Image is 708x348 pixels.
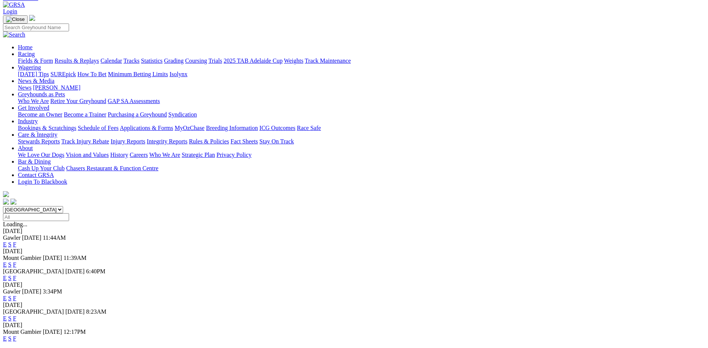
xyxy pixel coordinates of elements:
[8,335,12,342] a: S
[66,152,109,158] a: Vision and Values
[208,58,222,64] a: Trials
[18,58,705,64] div: Racing
[13,315,16,321] a: F
[18,178,67,185] a: Login To Blackbook
[18,105,49,111] a: Get Involved
[29,15,35,21] img: logo-grsa-white.png
[164,58,184,64] a: Grading
[86,268,106,274] span: 6:40PM
[18,125,705,131] div: Industry
[18,84,705,91] div: News & Media
[18,158,51,165] a: Bar & Dining
[3,329,41,335] span: Mount Gambier
[3,255,41,261] span: Mount Gambier
[18,145,33,151] a: About
[168,111,197,118] a: Syndication
[63,329,86,335] span: 12:17PM
[18,138,705,145] div: Care & Integrity
[3,275,7,281] a: E
[3,24,69,31] input: Search
[8,315,12,321] a: S
[3,31,25,38] img: Search
[130,152,148,158] a: Careers
[18,111,62,118] a: Become an Owner
[18,131,57,138] a: Care & Integrity
[3,8,17,15] a: Login
[13,295,16,301] a: F
[18,118,38,124] a: Industry
[3,1,25,8] img: GRSA
[18,64,41,71] a: Wagering
[108,98,160,104] a: GAP SA Assessments
[185,58,207,64] a: Coursing
[120,125,173,131] a: Applications & Forms
[66,165,158,171] a: Chasers Restaurant & Function Centre
[3,221,27,227] span: Loading...
[65,268,85,274] span: [DATE]
[189,138,229,145] a: Rules & Policies
[50,98,106,104] a: Retire Your Greyhound
[43,234,66,241] span: 11:44AM
[18,98,705,105] div: Greyhounds as Pets
[8,295,12,301] a: S
[259,125,295,131] a: ICG Outcomes
[13,241,16,248] a: F
[3,335,7,342] a: E
[43,288,62,295] span: 3:34PM
[3,234,21,241] span: Gawler
[3,241,7,248] a: E
[100,58,122,64] a: Calendar
[3,308,64,315] span: [GEOGRAPHIC_DATA]
[33,84,80,91] a: [PERSON_NAME]
[3,199,9,205] img: facebook.svg
[18,78,54,84] a: News & Media
[175,125,205,131] a: MyOzChase
[18,152,64,158] a: We Love Our Dogs
[18,71,49,77] a: [DATE] Tips
[8,241,12,248] a: S
[169,71,187,77] a: Isolynx
[18,91,65,97] a: Greyhounds as Pets
[18,51,35,57] a: Racing
[149,152,180,158] a: Who We Are
[3,322,705,329] div: [DATE]
[216,152,252,158] a: Privacy Policy
[259,138,294,145] a: Stay On Track
[18,125,76,131] a: Bookings & Scratchings
[61,138,109,145] a: Track Injury Rebate
[18,71,705,78] div: Wagering
[182,152,215,158] a: Strategic Plan
[224,58,283,64] a: 2025 TAB Adelaide Cup
[18,98,49,104] a: Who We Are
[65,308,85,315] span: [DATE]
[18,165,65,171] a: Cash Up Your Club
[8,275,12,281] a: S
[18,138,60,145] a: Stewards Reports
[18,152,705,158] div: About
[18,44,32,50] a: Home
[50,71,76,77] a: SUREpick
[3,295,7,301] a: E
[13,275,16,281] a: F
[124,58,140,64] a: Tracks
[18,172,54,178] a: Contact GRSA
[18,58,53,64] a: Fields & Form
[10,199,16,205] img: twitter.svg
[3,213,69,221] input: Select date
[13,261,16,268] a: F
[206,125,258,131] a: Breeding Information
[110,138,145,145] a: Injury Reports
[78,71,107,77] a: How To Bet
[284,58,303,64] a: Weights
[64,111,106,118] a: Become a Trainer
[3,288,21,295] span: Gawler
[18,84,31,91] a: News
[3,315,7,321] a: E
[43,255,62,261] span: [DATE]
[108,111,167,118] a: Purchasing a Greyhound
[297,125,321,131] a: Race Safe
[3,261,7,268] a: E
[8,261,12,268] a: S
[3,248,705,255] div: [DATE]
[3,191,9,197] img: logo-grsa-white.png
